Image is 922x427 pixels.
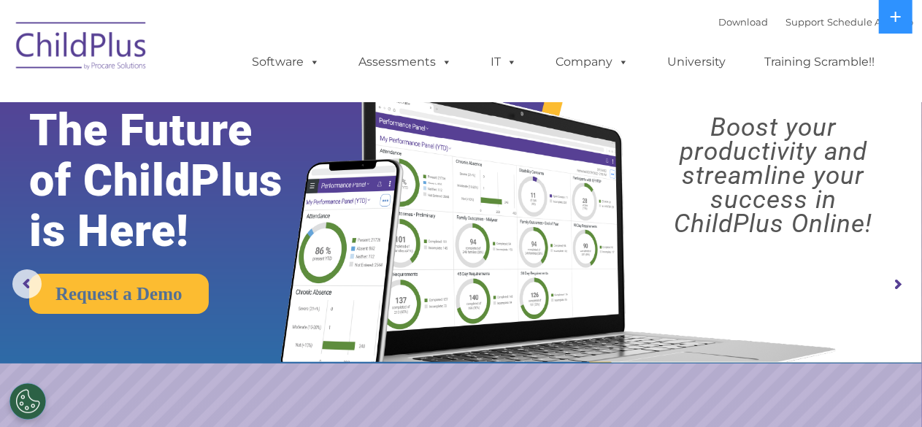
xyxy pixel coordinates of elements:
[29,274,209,314] a: Request a Demo
[477,47,532,77] a: IT
[9,383,46,420] button: Cookies Settings
[828,16,914,28] a: Schedule A Demo
[203,96,247,107] span: Last name
[203,156,265,167] span: Phone number
[719,16,914,28] font: |
[637,115,910,236] rs-layer: Boost your productivity and streamline your success in ChildPlus Online!
[542,47,644,77] a: Company
[653,47,741,77] a: University
[345,47,467,77] a: Assessments
[29,105,323,256] rs-layer: The Future of ChildPlus is Here!
[719,16,769,28] a: Download
[9,12,155,85] img: ChildPlus by Procare Solutions
[786,16,825,28] a: Support
[750,47,890,77] a: Training Scramble!!
[238,47,335,77] a: Software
